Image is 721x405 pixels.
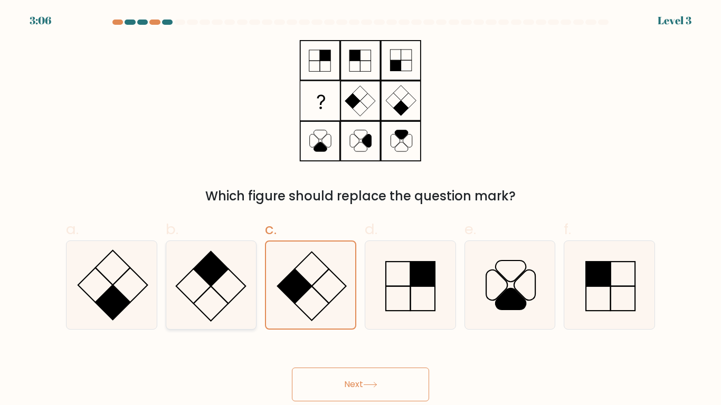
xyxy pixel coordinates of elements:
[365,219,377,239] span: d.
[72,187,649,206] div: Which figure should replace the question mark?
[658,13,691,28] div: Level 3
[464,219,476,239] span: e.
[30,13,51,28] div: 3:06
[265,219,277,239] span: c.
[166,219,178,239] span: b.
[292,368,429,401] button: Next
[66,219,79,239] span: a.
[564,219,571,239] span: f.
